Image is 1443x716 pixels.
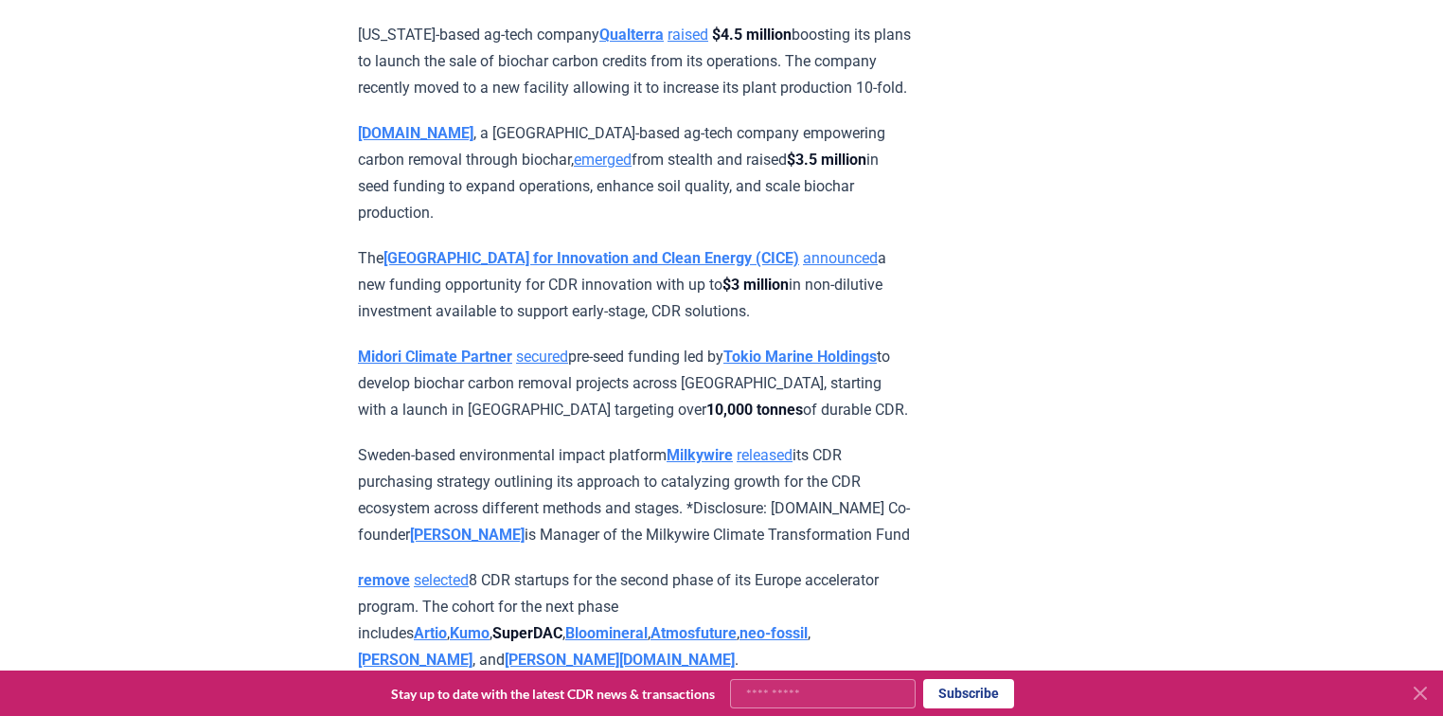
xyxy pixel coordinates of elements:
[358,348,512,366] a: Midori Climate Partner
[414,571,469,589] a: selected
[706,401,803,419] strong: 10,000 tonnes
[358,567,912,673] p: 8 CDR startups for the second phase of its Europe accelerator program. The cohort for the next ph...
[668,26,708,44] a: raised
[565,624,648,642] a: Bloomineral
[358,22,912,101] p: [US_STATE]-based ag-tech company boosting its plans to launch the sale of biochar carbon credits ...
[414,624,447,642] a: Artio
[599,26,664,44] a: Qualterra
[358,344,912,423] p: pre-seed funding led by to develop biochar carbon removal projects across [GEOGRAPHIC_DATA], star...
[737,446,793,464] a: released
[358,124,473,142] a: [DOMAIN_NAME]
[450,624,490,642] a: Kumo
[492,624,562,642] strong: SuperDAC
[803,249,878,267] a: announced
[410,526,525,544] a: [PERSON_NAME]
[787,151,866,169] strong: $3.5 million
[383,249,799,267] a: [GEOGRAPHIC_DATA] for Innovation and Clean Energy (CICE)
[358,651,472,669] a: [PERSON_NAME]
[739,624,808,642] a: neo-fossil
[358,120,912,226] p: , a [GEOGRAPHIC_DATA]-based ag-tech company empowering carbon removal through biochar, from steal...
[358,571,410,589] a: remove
[723,348,877,366] a: Tokio Marine Holdings
[505,651,735,669] a: [PERSON_NAME][DOMAIN_NAME]
[650,624,737,642] a: Atmosfuture
[574,151,632,169] a: emerged
[667,446,733,464] a: Milkywire
[712,26,792,44] strong: $4.5 million
[516,348,568,366] a: secured
[358,442,912,548] p: Sweden-based environmental impact platform its CDR purchasing strategy outlining its approach to ...
[722,276,789,294] strong: $3 million
[358,245,912,325] p: The a new funding opportunity for CDR innovation with up to in non-dilutive investment available ...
